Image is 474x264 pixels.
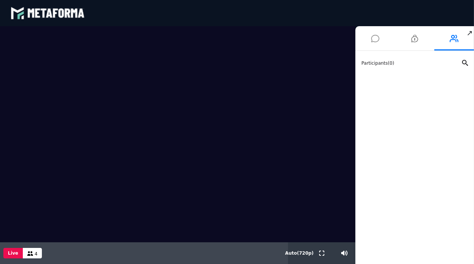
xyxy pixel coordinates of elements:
span: ↗ [465,26,474,40]
button: Live [3,248,23,258]
button: Auto(720p) [284,242,315,264]
span: 4 [35,251,38,257]
span: Auto ( 720 p) [285,251,314,256]
span: Participants ( 0 ) [361,61,394,66]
